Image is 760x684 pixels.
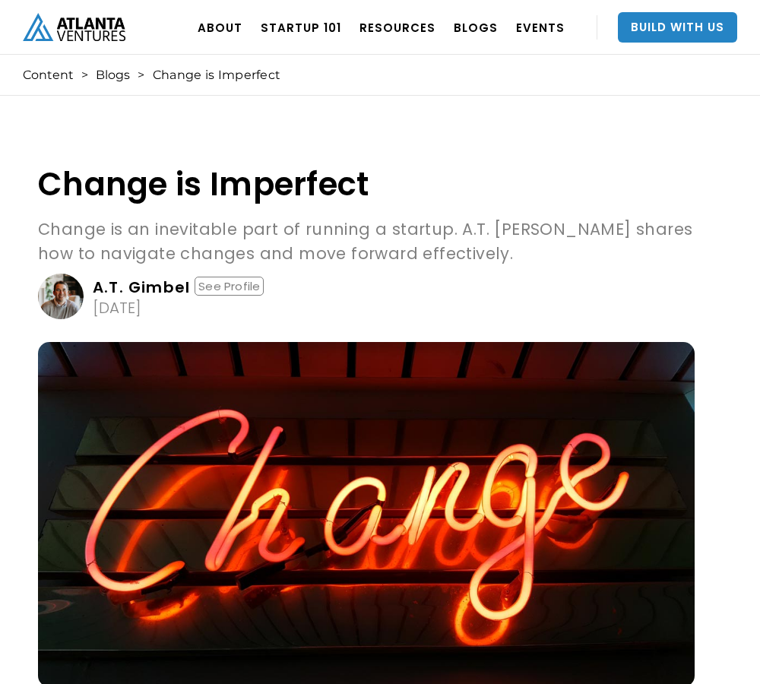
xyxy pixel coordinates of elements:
[359,6,435,49] a: RESOURCES
[138,68,144,83] div: >
[38,166,695,202] h1: Change is Imperfect
[261,6,341,49] a: Startup 101
[38,274,695,319] a: A.T. GimbelSee Profile[DATE]
[81,68,88,83] div: >
[38,217,695,266] p: Change is an inevitable part of running a startup. A.T. [PERSON_NAME] shares how to navigate chan...
[153,68,281,83] div: Change is Imperfect
[454,6,498,49] a: BLOGS
[195,277,264,296] div: See Profile
[618,12,737,43] a: Build With Us
[93,300,141,315] div: [DATE]
[23,68,74,83] a: Content
[93,280,190,295] div: A.T. Gimbel
[516,6,565,49] a: EVENTS
[198,6,242,49] a: ABOUT
[96,68,130,83] a: Blogs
